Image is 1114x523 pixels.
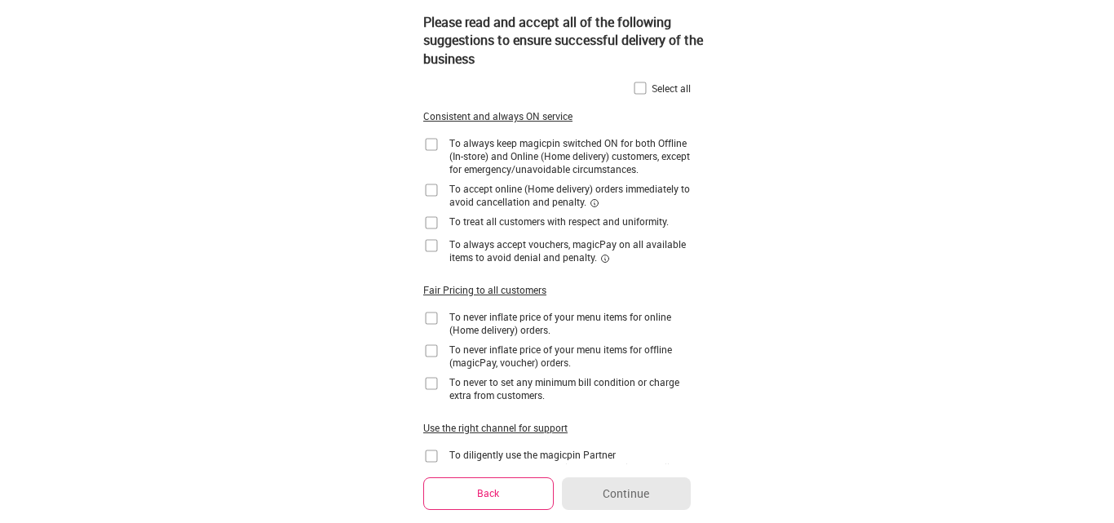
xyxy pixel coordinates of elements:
div: To always keep magicpin switched ON for both Offline (In-store) and Online (Home delivery) custom... [449,136,691,175]
div: To treat all customers with respect and uniformity. [449,215,669,228]
img: home-delivery-unchecked-checkbox-icon.f10e6f61.svg [423,310,440,326]
div: To never to set any minimum bill condition or charge extra from customers. [449,375,691,401]
img: informationCircleBlack.2195f373.svg [590,198,599,208]
div: To never inflate price of your menu items for online (Home delivery) orders. [449,310,691,336]
button: Continue [562,477,691,510]
div: To accept online (Home delivery) orders immediately to avoid cancellation and penalty. [449,182,691,208]
div: Consistent and always ON service [423,109,572,123]
div: To diligently use the magicpin Partner Dashboard/Orderhere Application and also use all promotion... [449,448,691,487]
img: home-delivery-unchecked-checkbox-icon.f10e6f61.svg [632,80,648,96]
div: Fair Pricing to all customers [423,283,546,297]
div: Use the right channel for support [423,421,568,435]
img: home-delivery-unchecked-checkbox-icon.f10e6f61.svg [423,182,440,198]
img: home-delivery-unchecked-checkbox-icon.f10e6f61.svg [423,343,440,359]
div: To never inflate price of your menu items for offline (magicPay, voucher) orders. [449,343,691,369]
button: Back [423,477,554,509]
img: home-delivery-unchecked-checkbox-icon.f10e6f61.svg [423,136,440,153]
img: home-delivery-unchecked-checkbox-icon.f10e6f61.svg [423,448,440,464]
div: Select all [652,82,691,95]
img: home-delivery-unchecked-checkbox-icon.f10e6f61.svg [423,237,440,254]
img: informationCircleBlack.2195f373.svg [600,254,610,264]
div: To always accept vouchers, magicPay on all available items to avoid denial and penalty. [449,237,691,264]
img: home-delivery-unchecked-checkbox-icon.f10e6f61.svg [423,375,440,392]
img: home-delivery-unchecked-checkbox-icon.f10e6f61.svg [423,215,440,231]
